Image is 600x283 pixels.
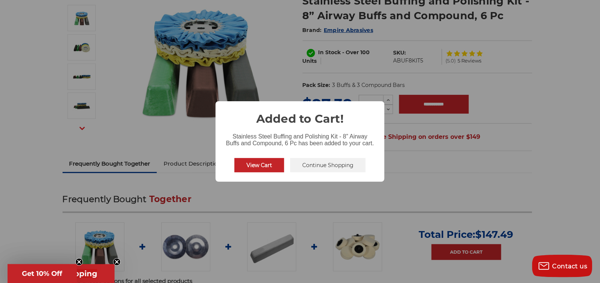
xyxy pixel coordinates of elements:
[22,269,63,278] span: Get 10% Off
[234,158,284,172] button: View Cart
[532,255,592,277] button: Contact us
[75,258,83,266] button: Close teaser
[216,127,384,148] div: Stainless Steel Buffing and Polishing Kit - 8” Airway Buffs and Compound, 6 Pc has been added to ...
[290,158,366,172] button: Continue Shopping
[216,101,384,127] h2: Added to Cart!
[113,258,121,266] button: Close teaser
[553,263,588,270] span: Contact us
